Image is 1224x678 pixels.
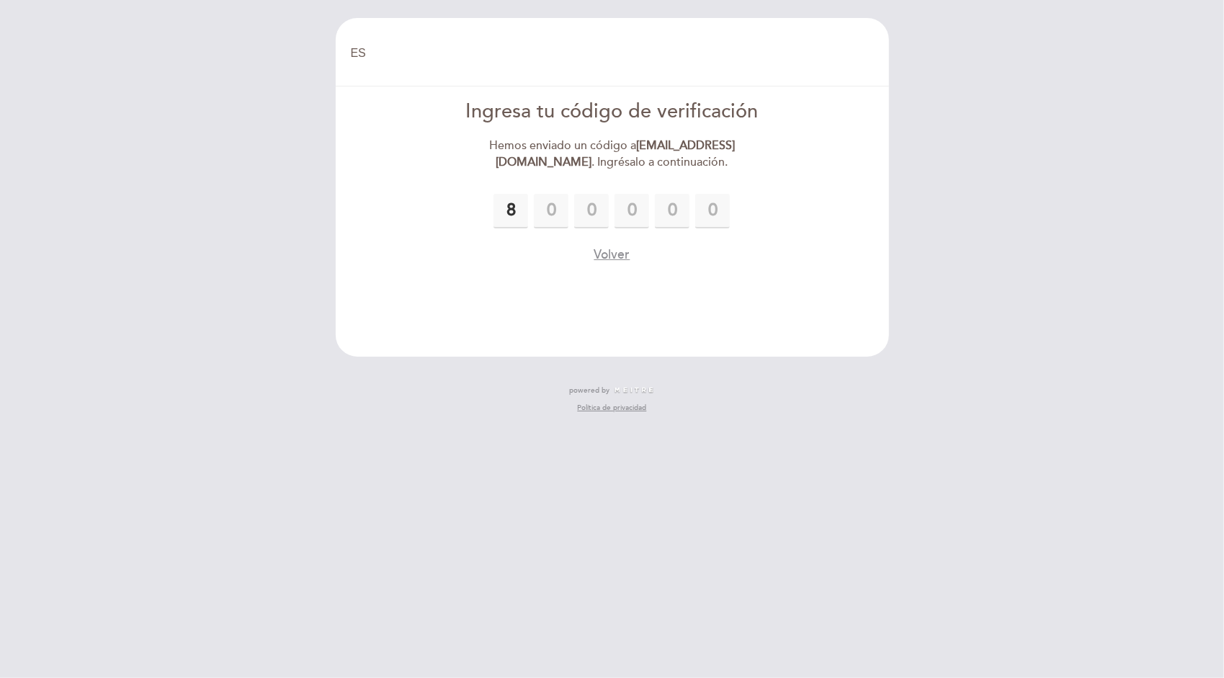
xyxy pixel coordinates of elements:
[493,194,528,228] input: 0
[655,194,689,228] input: 0
[534,194,568,228] input: 0
[570,385,655,396] a: powered by
[447,138,777,171] div: Hemos enviado un código a . Ingrésalo a continuación.
[695,194,730,228] input: 0
[594,246,630,264] button: Volver
[574,194,609,228] input: 0
[570,385,610,396] span: powered by
[577,403,646,413] a: Política de privacidad
[615,194,649,228] input: 0
[447,98,777,126] div: Ingresa tu código de verificación
[496,138,735,169] strong: [EMAIL_ADDRESS][DOMAIN_NAME]
[614,387,655,394] img: MEITRE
